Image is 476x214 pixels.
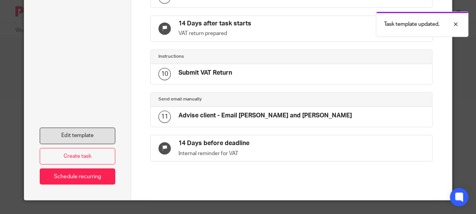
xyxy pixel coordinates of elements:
p: Task template updated. [384,20,439,28]
p: VAT return prepared [178,30,291,37]
h4: 14 Days after task starts [178,20,291,28]
h4: Advise client - Email [PERSON_NAME] and [PERSON_NAME] [178,112,352,120]
a: Edit template [40,127,115,144]
h4: Instructions [158,53,291,60]
div: 10 [158,68,171,80]
a: Schedule recurring [40,168,115,185]
div: 11 [158,110,171,123]
h4: Submit VAT Return [178,69,232,77]
h4: Send email manually [158,96,291,102]
h4: 14 Days before deadline [178,139,291,147]
p: Internal reminder for VAT [178,149,291,157]
a: Create task [40,148,115,164]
